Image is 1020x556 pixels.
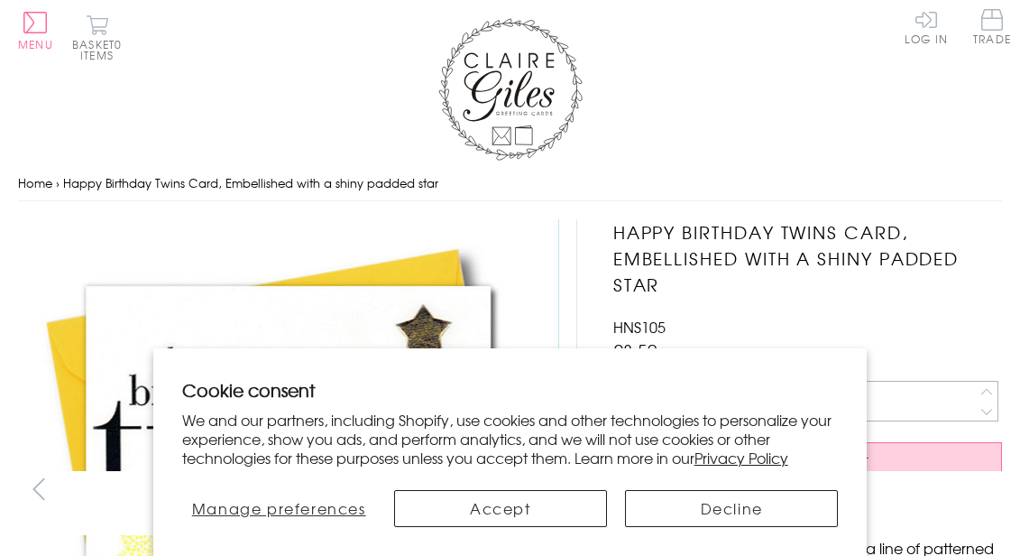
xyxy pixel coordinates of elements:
span: HNS105 [613,316,666,338]
button: Menu [18,12,53,50]
button: Basket0 items [72,14,122,60]
a: Trade [973,9,1011,48]
a: Home [18,174,52,191]
p: We and our partners, including Shopify, use cookies and other technologies to personalize your ex... [182,411,839,467]
span: Trade [973,9,1011,44]
span: £3.50 [613,338,657,363]
img: Claire Giles Greetings Cards [438,18,583,161]
h2: Cookie consent [182,377,839,403]
a: Log In [905,9,948,44]
span: 0 items [80,36,122,63]
a: Privacy Policy [694,447,788,468]
button: prev [18,468,59,509]
span: Happy Birthday Twins Card, Embellished with a shiny padded star [63,174,438,191]
button: Decline [625,490,838,527]
button: Accept [394,490,607,527]
span: › [56,174,60,191]
span: Menu [18,36,53,52]
h1: Happy Birthday Twins Card, Embellished with a shiny padded star [613,219,1002,297]
nav: breadcrumbs [18,165,1002,202]
span: Manage preferences [192,497,366,519]
button: Manage preferences [182,490,376,527]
